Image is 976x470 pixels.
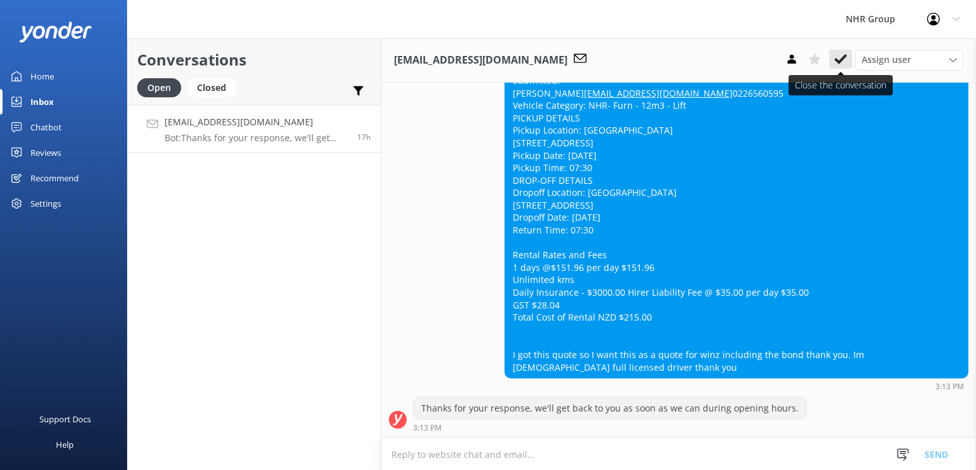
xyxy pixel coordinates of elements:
[137,48,371,72] h2: Conversations
[30,89,54,114] div: Inbox
[505,70,968,378] div: Submitted: [PERSON_NAME] 0226560595 Vehicle Category: NHR- Furn - 12m3 - Lift PICKUP DETAILS Pick...
[30,140,61,165] div: Reviews
[935,383,964,391] strong: 3:13 PM
[137,78,181,97] div: Open
[855,50,963,70] div: Assign User
[56,432,74,457] div: Help
[19,22,92,43] img: yonder-white-logo.png
[30,114,62,140] div: Chatbot
[137,80,187,94] a: Open
[30,64,54,89] div: Home
[30,165,79,191] div: Recommend
[187,80,242,94] a: Closed
[30,191,61,216] div: Settings
[128,105,381,153] a: [EMAIL_ADDRESS][DOMAIN_NAME]Bot:Thanks for your response, we'll get back to you as soon as we can...
[357,132,371,142] span: Sep 16 2025 03:13pm (UTC +12:00) Pacific/Auckland
[413,424,442,432] strong: 3:13 PM
[394,52,567,69] h3: [EMAIL_ADDRESS][DOMAIN_NAME]
[165,115,348,129] h4: [EMAIL_ADDRESS][DOMAIN_NAME]
[862,53,911,67] span: Assign user
[584,87,733,99] a: [EMAIL_ADDRESS][DOMAIN_NAME]
[165,132,348,144] p: Bot: Thanks for your response, we'll get back to you as soon as we can during opening hours.
[413,423,807,432] div: Sep 16 2025 03:13pm (UTC +12:00) Pacific/Auckland
[414,397,806,419] div: Thanks for your response, we'll get back to you as soon as we can during opening hours.
[505,382,968,391] div: Sep 16 2025 03:13pm (UTC +12:00) Pacific/Auckland
[187,78,236,97] div: Closed
[39,406,91,432] div: Support Docs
